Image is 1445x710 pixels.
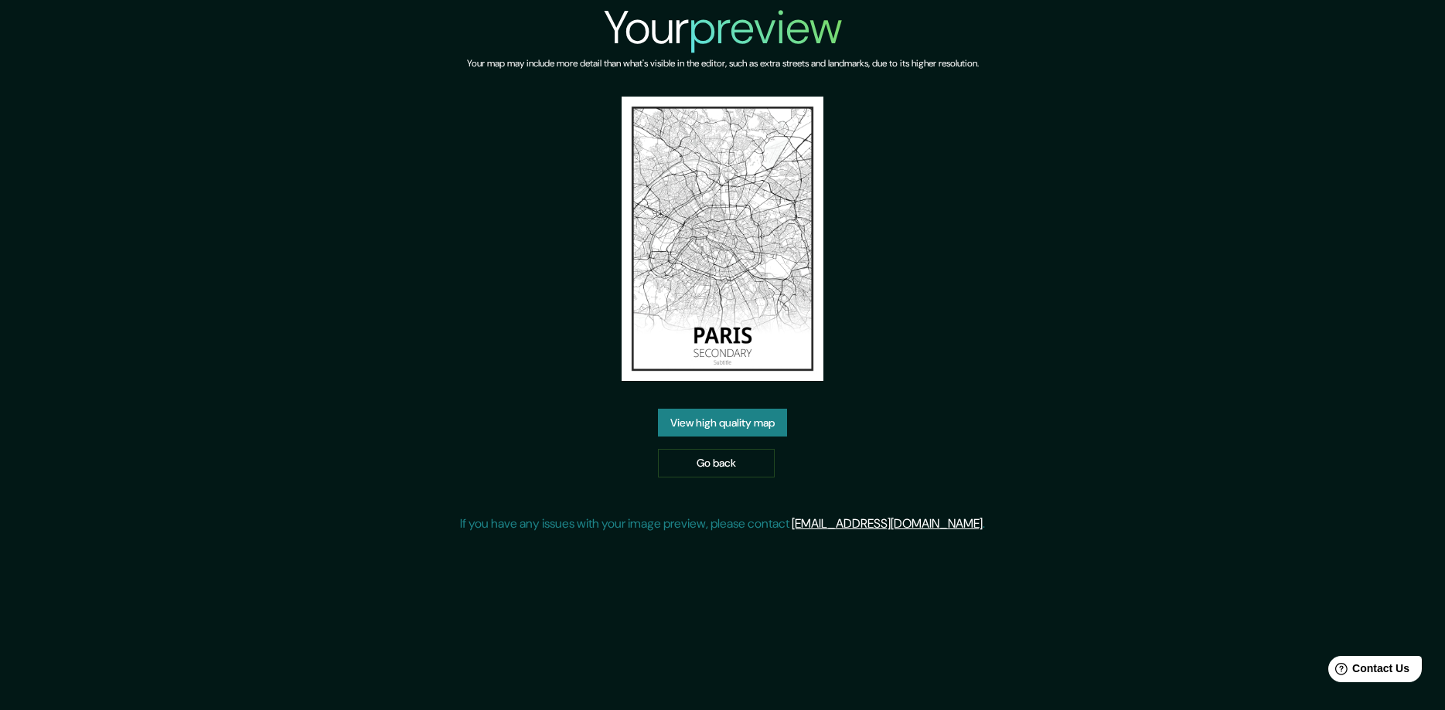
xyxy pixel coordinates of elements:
[460,515,985,533] p: If you have any issues with your image preview, please contact .
[622,97,823,381] img: created-map-preview
[792,515,983,532] a: [EMAIL_ADDRESS][DOMAIN_NAME]
[658,409,787,437] a: View high quality map
[658,449,775,477] a: Go back
[467,56,979,72] h6: Your map may include more detail than what's visible in the editor, such as extra streets and lan...
[1307,650,1428,693] iframe: Help widget launcher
